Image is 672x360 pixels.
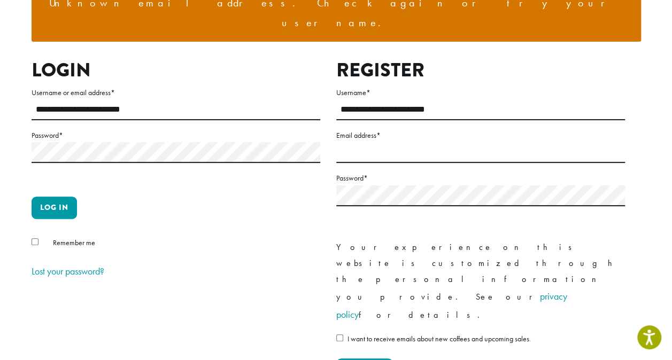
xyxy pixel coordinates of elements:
[336,239,625,324] p: Your experience on this website is customized through the personal information you provide. See o...
[347,334,531,343] span: I want to receive emails about new coffees and upcoming sales.
[336,290,567,320] a: privacy policy
[32,86,320,99] label: Username or email address
[336,86,625,99] label: Username
[32,197,77,219] button: Log in
[336,334,343,341] input: I want to receive emails about new coffees and upcoming sales.
[53,238,95,247] span: Remember me
[32,129,320,142] label: Password
[336,129,625,142] label: Email address
[32,59,320,82] h2: Login
[336,59,625,82] h2: Register
[32,265,104,277] a: Lost your password?
[336,171,625,185] label: Password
